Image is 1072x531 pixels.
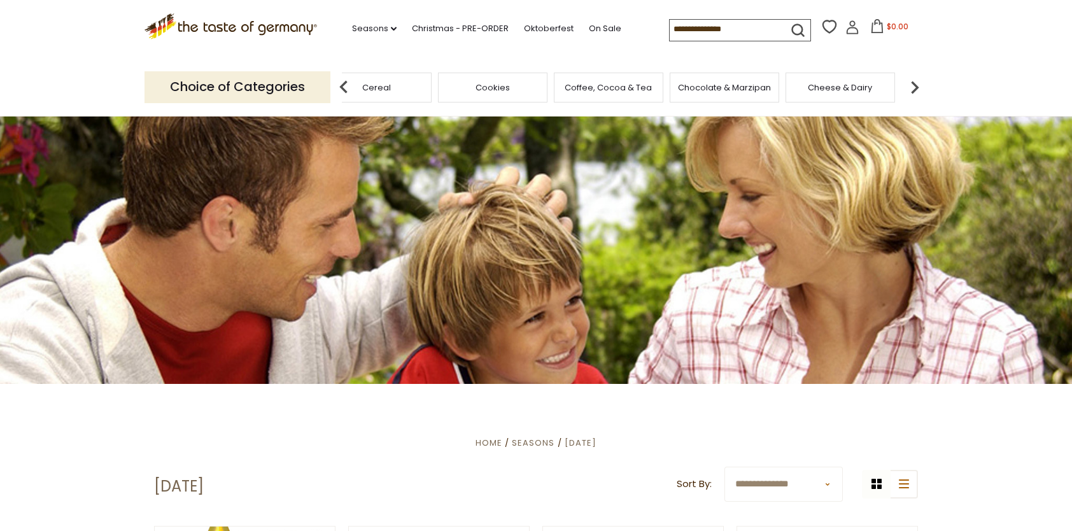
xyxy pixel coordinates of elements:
a: Chocolate & Marzipan [678,83,771,92]
a: Oktoberfest [524,22,574,36]
a: Seasons [352,22,397,36]
a: On Sale [589,22,621,36]
img: next arrow [902,74,927,100]
p: Choice of Categories [145,71,330,103]
h1: [DATE] [154,477,204,496]
span: $0.00 [887,21,908,32]
button: $0.00 [862,19,916,38]
a: Cookies [476,83,510,92]
a: Cheese & Dairy [808,83,872,92]
img: previous arrow [331,74,356,100]
label: Sort By: [677,476,712,492]
a: Cereal [362,83,391,92]
a: Coffee, Cocoa & Tea [565,83,652,92]
a: [DATE] [565,437,596,449]
a: Christmas - PRE-ORDER [412,22,509,36]
a: Home [476,437,502,449]
a: Seasons [512,437,554,449]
